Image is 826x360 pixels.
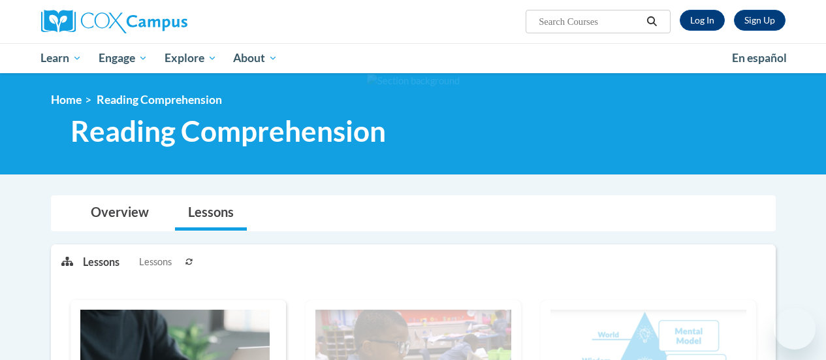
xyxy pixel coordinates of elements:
[97,93,222,106] span: Reading Comprehension
[734,10,786,31] a: Register
[99,50,148,66] span: Engage
[225,43,286,73] a: About
[71,114,386,148] span: Reading Comprehension
[41,10,276,33] a: Cox Campus
[642,14,661,29] button: Search
[40,50,82,66] span: Learn
[90,43,156,73] a: Engage
[233,50,278,66] span: About
[83,255,119,269] p: Lessons
[165,50,217,66] span: Explore
[175,196,247,231] a: Lessons
[33,43,91,73] a: Learn
[367,74,460,88] img: Section background
[723,44,795,72] a: En español
[156,43,225,73] a: Explore
[139,255,172,269] span: Lessons
[78,196,162,231] a: Overview
[732,51,787,65] span: En español
[31,43,795,73] div: Main menu
[537,14,642,29] input: Search Courses
[41,10,187,33] img: Cox Campus
[680,10,725,31] a: Log In
[774,308,816,350] iframe: Button to launch messaging window
[51,93,82,106] a: Home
